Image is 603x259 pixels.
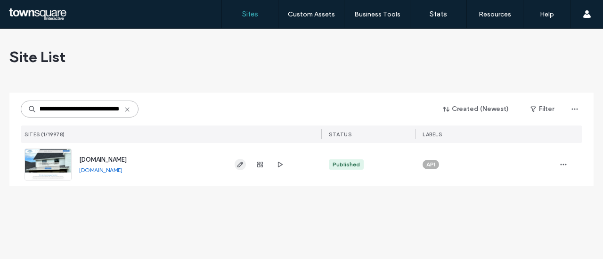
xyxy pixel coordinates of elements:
[426,160,435,169] span: API
[329,131,351,138] span: STATUS
[79,156,127,163] a: [DOMAIN_NAME]
[521,102,563,117] button: Filter
[479,10,511,18] label: Resources
[24,131,65,138] span: SITES (1/19978)
[21,7,41,15] span: Help
[242,10,258,18] label: Sites
[79,166,122,173] a: [DOMAIN_NAME]
[430,10,447,18] label: Stats
[423,131,442,138] span: LABELS
[333,160,360,169] div: Published
[288,10,335,18] label: Custom Assets
[435,102,517,117] button: Created (Newest)
[9,47,65,66] span: Site List
[354,10,400,18] label: Business Tools
[540,10,554,18] label: Help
